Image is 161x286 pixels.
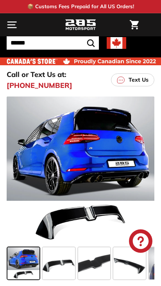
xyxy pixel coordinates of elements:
[111,73,154,86] a: Text Us
[65,18,96,32] img: Logo_285_Motorsport_areodynamics_components
[7,36,99,50] input: Search
[129,76,148,84] p: Text Us
[7,80,72,91] a: [PHONE_NUMBER]
[27,3,134,11] p: 📦 Customs Fees Prepaid for All US Orders!
[7,69,66,80] p: Call or Text Us at:
[126,14,143,36] a: Cart
[127,229,155,255] inbox-online-store-chat: Shopify online store chat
